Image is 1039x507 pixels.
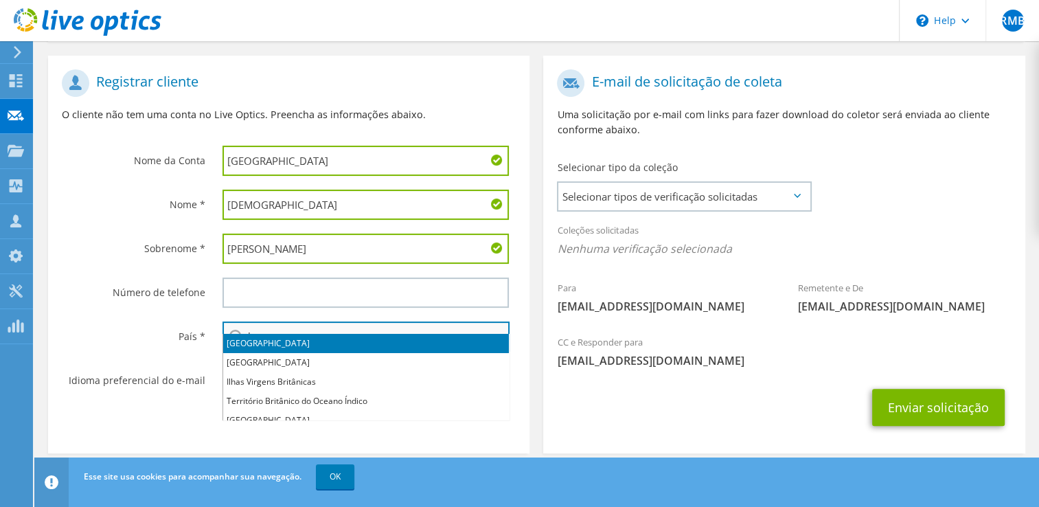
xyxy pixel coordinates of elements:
[1002,10,1024,32] span: RMB
[223,372,509,392] li: Ilhas Virgens Britânicas
[84,471,301,482] span: Esse site usa cookies para acompanhar sua navegação.
[557,299,770,314] span: [EMAIL_ADDRESS][DOMAIN_NAME]
[872,389,1005,426] button: Enviar solicitação
[543,273,784,321] div: Para
[223,353,509,372] li: [GEOGRAPHIC_DATA]
[62,322,205,343] label: País *
[557,241,1011,256] span: Nenhuma verificação selecionada
[916,14,928,27] svg: \n
[557,161,677,174] label: Selecionar tipo da coleção
[557,107,1011,137] p: Uma solicitação por e-mail com links para fazer download do coletor será enviada ao cliente confo...
[316,464,354,489] a: OK
[543,328,1025,375] div: CC e Responder para
[223,411,509,430] li: [GEOGRAPHIC_DATA]
[557,353,1011,368] span: [EMAIL_ADDRESS][DOMAIN_NAME]
[784,273,1025,321] div: Remetente e De
[62,146,205,168] label: Nome da Conta
[62,107,516,122] p: O cliente não tem uma conta no Live Optics. Preencha as informações abaixo.
[543,216,1025,267] div: Coleções solicitadas
[223,392,509,411] li: Território Britânico do Oceano Índico
[223,334,509,353] li: [GEOGRAPHIC_DATA]
[62,190,205,212] label: Nome *
[558,183,809,210] span: Selecionar tipos de verificação solicitadas
[62,69,509,97] h1: Registrar cliente
[62,278,205,300] label: Número de telefone
[798,299,1012,314] span: [EMAIL_ADDRESS][DOMAIN_NAME]
[62,365,205,387] label: Idioma preferencial do e-mail
[62,234,205,256] label: Sobrenome *
[557,69,1004,97] h1: E-mail de solicitação de coleta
